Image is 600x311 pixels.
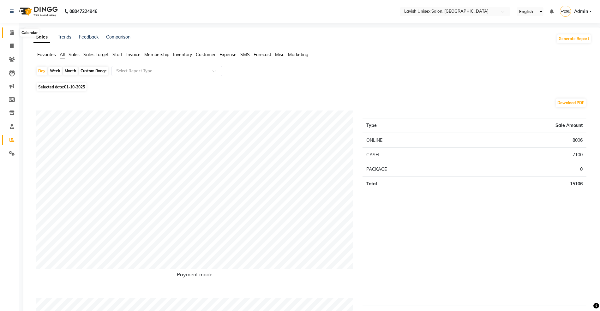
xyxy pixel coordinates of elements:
[36,272,353,280] h6: Payment mode
[196,52,216,57] span: Customer
[463,118,586,133] th: Sale Amount
[112,52,123,57] span: Staff
[69,3,97,20] b: 08047224946
[254,52,271,57] span: Forecast
[60,52,65,57] span: All
[106,34,130,40] a: Comparison
[48,67,62,75] div: Week
[574,8,588,15] span: Admin
[63,67,78,75] div: Month
[363,177,463,191] td: Total
[126,52,141,57] span: Invoice
[69,52,80,57] span: Sales
[79,34,99,40] a: Feedback
[16,3,59,20] img: logo
[363,162,463,177] td: PACKAGE
[83,52,109,57] span: Sales Target
[560,6,571,17] img: Admin
[463,148,586,162] td: 7100
[37,83,87,91] span: Selected date:
[463,133,586,148] td: 8006
[173,52,192,57] span: Inventory
[58,34,71,40] a: Trends
[64,85,85,89] span: 01-10-2025
[556,99,586,107] button: Download PDF
[363,133,463,148] td: ONLINE
[219,52,237,57] span: Expense
[288,52,308,57] span: Marketing
[240,52,250,57] span: SMS
[37,52,56,57] span: Favorites
[37,67,47,75] div: Day
[144,52,169,57] span: Membership
[79,67,108,75] div: Custom Range
[275,52,284,57] span: Misc
[557,34,591,43] button: Generate Report
[463,177,586,191] td: 15106
[363,148,463,162] td: CASH
[363,118,463,133] th: Type
[20,29,39,37] div: Calendar
[463,162,586,177] td: 0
